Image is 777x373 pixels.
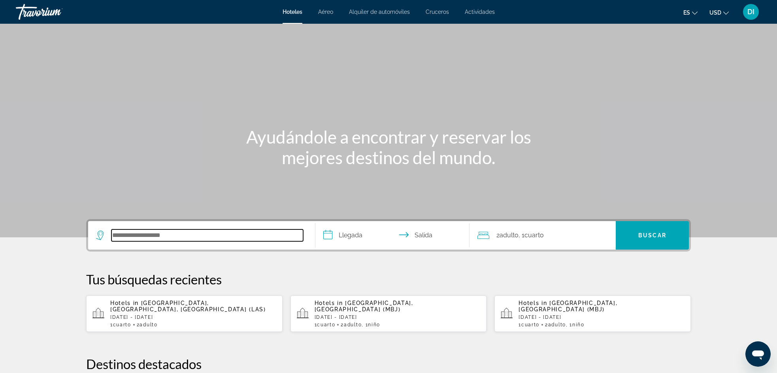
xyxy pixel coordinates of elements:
[315,322,336,328] span: 1
[709,7,729,18] button: Change currency
[638,232,666,239] span: Buscar
[470,221,616,250] button: Travelers: 2 adults, 0 children
[317,322,335,328] span: Cuarto
[683,7,698,18] button: Change language
[519,300,547,306] span: Hotels in
[465,9,495,15] a: Actividades
[519,314,685,320] p: [DATE] - [DATE]
[745,341,771,367] iframe: Button to launch messaging window
[315,221,470,250] button: Select check in and out date
[111,229,303,241] input: Search hotel destination
[110,314,276,320] p: [DATE] - [DATE]
[616,221,689,250] button: Search
[741,4,761,20] button: User Menu
[494,295,691,332] button: Hotels in [GEOGRAPHIC_DATA], [GEOGRAPHIC_DATA] (MBJ)[DATE] - [DATE]1Cuarto2Adulto, 1Niño
[426,9,449,15] a: Cruceros
[240,127,537,168] h1: Ayudándole a encontrar y reservar los mejores destinos del mundo.
[110,322,131,328] span: 1
[349,9,410,15] a: Alquiler de automóviles
[548,322,566,328] span: Adulto
[318,9,333,15] a: Aéreo
[110,300,139,306] span: Hotels in
[341,322,362,328] span: 2
[110,300,266,312] span: [GEOGRAPHIC_DATA], [GEOGRAPHIC_DATA], [GEOGRAPHIC_DATA] (LAS)
[500,231,519,239] span: Adulto
[519,322,539,328] span: 1
[140,322,157,328] span: Adulto
[572,322,585,328] span: Niño
[344,322,362,328] span: Adulto
[86,271,691,287] p: Tus búsquedas recientes
[88,221,689,250] div: Search widget
[16,2,95,22] a: Travorium
[362,322,380,328] span: , 1
[86,356,691,372] h2: Destinos destacados
[315,314,481,320] p: [DATE] - [DATE]
[86,295,283,332] button: Hotels in [GEOGRAPHIC_DATA], [GEOGRAPHIC_DATA], [GEOGRAPHIC_DATA] (LAS)[DATE] - [DATE]1Cuarto2Adulto
[747,8,754,16] span: DI
[519,300,617,312] span: [GEOGRAPHIC_DATA], [GEOGRAPHIC_DATA] (MBJ)
[521,322,539,328] span: Cuarto
[315,300,343,306] span: Hotels in
[683,9,690,16] span: es
[113,322,131,328] span: Cuarto
[368,322,380,328] span: Niño
[709,9,721,16] span: USD
[566,322,585,328] span: , 1
[519,230,544,241] span: , 1
[524,231,544,239] span: Cuarto
[137,322,158,328] span: 2
[545,322,566,328] span: 2
[290,295,487,332] button: Hotels in [GEOGRAPHIC_DATA], [GEOGRAPHIC_DATA] (MBJ)[DATE] - [DATE]1Cuarto2Adulto, 1Niño
[315,300,413,312] span: [GEOGRAPHIC_DATA], [GEOGRAPHIC_DATA] (MBJ)
[283,9,302,15] a: Hoteles
[496,230,519,241] span: 2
